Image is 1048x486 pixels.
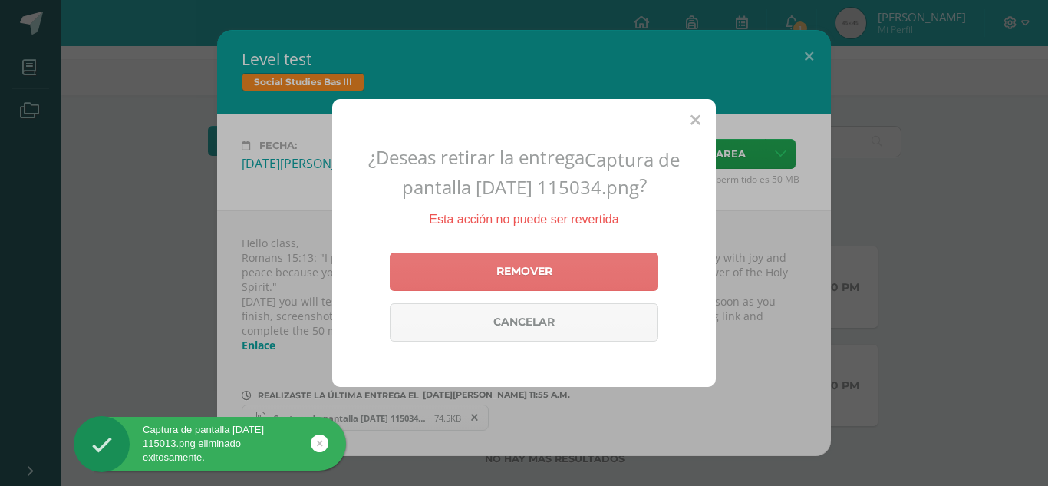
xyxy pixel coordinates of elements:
h2: ¿Deseas retirar la entrega ? [351,144,697,200]
span: Esta acción no puede ser revertida [429,213,618,226]
a: Cancelar [390,303,658,342]
span: Close (Esc) [690,111,700,129]
a: Remover [390,253,658,291]
div: Captura de pantalla [DATE] 115013.png eliminado exitosamente. [74,423,346,465]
